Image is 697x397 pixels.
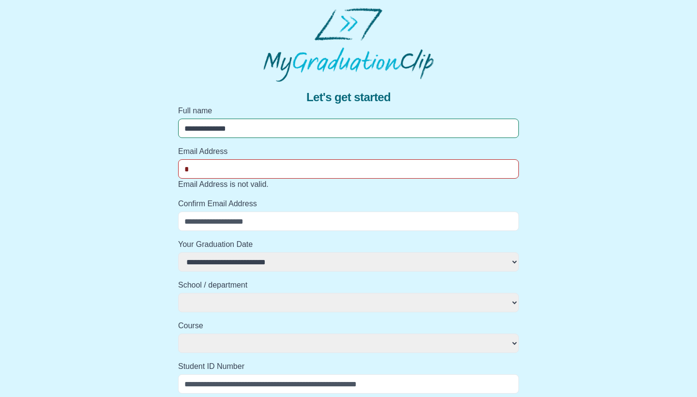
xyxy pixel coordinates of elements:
[178,146,519,157] label: Email Address
[178,239,519,250] label: Your Graduation Date
[178,198,519,210] label: Confirm Email Address
[306,90,391,105] span: Let's get started
[178,105,519,117] label: Full name
[178,320,519,332] label: Course
[178,279,519,291] label: School / department
[263,8,434,82] img: MyGraduationClip
[178,180,269,188] span: Email Address is not valid.
[178,361,519,372] label: Student ID Number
